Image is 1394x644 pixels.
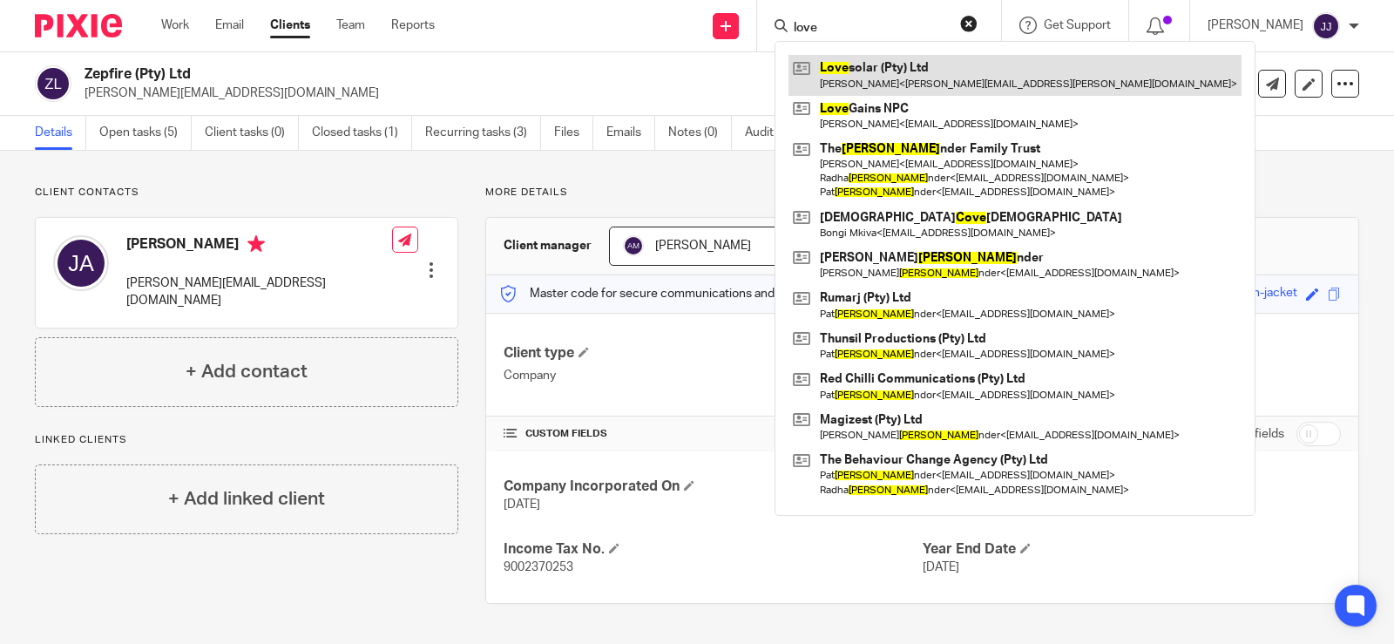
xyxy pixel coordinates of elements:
p: More details [485,186,1359,200]
h2: Zepfire (Pty) Ltd [85,65,915,84]
a: Closed tasks (1) [312,116,412,150]
a: Email [215,17,244,34]
h4: + Add linked client [168,485,325,512]
h4: + Add contact [186,358,308,385]
h4: [PERSON_NAME] [126,235,392,257]
span: [DATE] [504,498,540,511]
span: 9002370253 [504,561,573,573]
p: [PERSON_NAME][EMAIL_ADDRESS][DOMAIN_NAME] [126,275,392,310]
a: Audit logs [745,116,812,150]
img: Pixie [35,14,122,37]
img: svg%3E [623,235,644,256]
img: svg%3E [1312,12,1340,40]
a: Reports [391,17,435,34]
p: [PERSON_NAME][EMAIL_ADDRESS][DOMAIN_NAME] [85,85,1122,102]
a: Files [554,116,593,150]
a: Recurring tasks (3) [425,116,541,150]
span: [PERSON_NAME] [655,240,751,252]
a: Work [161,17,189,34]
i: Primary [247,235,265,253]
a: Clients [270,17,310,34]
h4: Company Incorporated On [504,478,922,496]
a: Client tasks (0) [205,116,299,150]
h4: Year End Date [923,540,1341,559]
h4: CUSTOM FIELDS [504,427,922,441]
h4: Income Tax No. [504,540,922,559]
input: Search [792,21,949,37]
span: [DATE] [923,561,959,573]
a: Team [336,17,365,34]
p: Client contacts [35,186,458,200]
img: svg%3E [53,235,109,291]
a: Emails [606,116,655,150]
p: Linked clients [35,433,458,447]
a: Open tasks (5) [99,116,192,150]
h3: Client manager [504,237,592,254]
p: Company [504,367,922,384]
a: Details [35,116,86,150]
p: [PERSON_NAME] [1208,17,1303,34]
a: Notes (0) [668,116,732,150]
h4: Client type [504,344,922,363]
span: Get Support [1044,19,1111,31]
button: Clear [960,15,978,32]
p: Master code for secure communications and files [499,285,800,302]
img: svg%3E [35,65,71,102]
